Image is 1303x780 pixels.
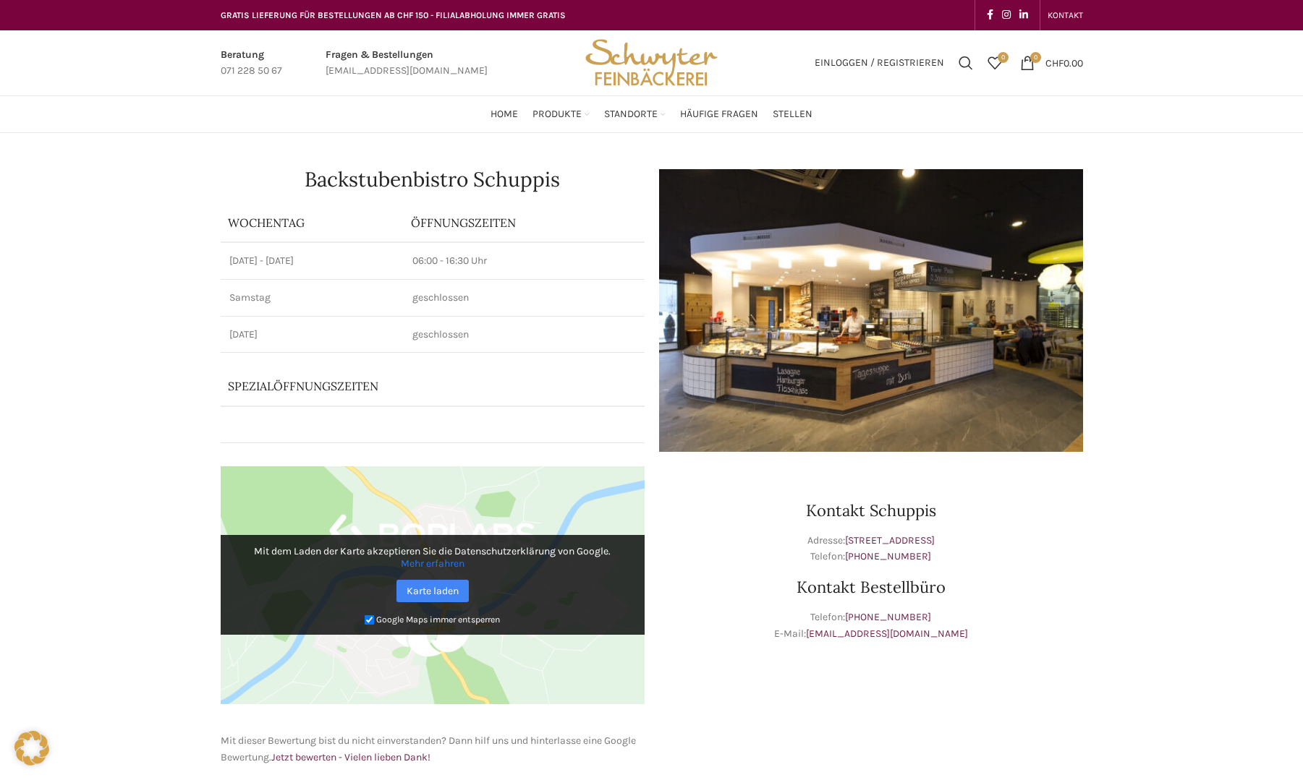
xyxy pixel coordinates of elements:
[228,378,567,394] p: Spezialöffnungszeiten
[845,550,931,562] a: [PHONE_NUMBER]
[845,534,935,547] a: [STREET_ADDRESS]
[807,48,951,77] a: Einloggen / Registrieren
[604,100,666,129] a: Standorte
[1015,5,1032,25] a: Linkedin social link
[580,30,722,95] img: Bäckerei Schwyter
[1048,1,1083,30] a: KONTAKT
[1045,56,1064,69] span: CHF
[998,5,1015,25] a: Instagram social link
[376,614,500,625] small: Google Maps immer entsperren
[680,108,758,121] span: Häufige Fragen
[411,215,637,231] p: ÖFFNUNGSZEITEN
[271,751,430,763] a: Jetzt bewerten - Vielen lieben Dank!
[213,100,1090,129] div: Main navigation
[1045,56,1083,69] bdi: 0.00
[221,47,282,80] a: Infobox link
[401,557,464,570] a: Mehr erfahren
[228,215,397,231] p: Wochentag
[221,10,566,20] span: GRATIS LIEFERUNG FÜR BESTELLUNGEN AB CHF 150 - FILIALABHOLUNG IMMER GRATIS
[845,611,931,623] a: [PHONE_NUMBER]
[1030,52,1041,63] span: 0
[221,169,645,189] h1: Backstubenbistro Schuppis
[491,108,518,121] span: Home
[998,52,1009,63] span: 0
[396,580,469,602] a: Karte laden
[412,254,635,268] p: 06:00 - 16:30 Uhr
[659,609,1083,642] p: Telefon: E-Mail:
[221,733,645,766] p: Mit dieser Bewertung bist du nicht einverstanden? Dann hilf uns und hinterlasse eine Google Bewer...
[982,5,998,25] a: Facebook social link
[773,100,812,129] a: Stellen
[980,48,1009,77] a: 0
[659,533,1083,565] p: Adresse: Telefon:
[580,56,722,68] a: Site logo
[412,291,635,305] p: geschlossen
[604,108,658,121] span: Standorte
[1048,10,1083,20] span: KONTAKT
[815,58,944,68] span: Einloggen / Registrieren
[773,108,812,121] span: Stellen
[659,502,1083,518] h3: Kontakt Schuppis
[980,48,1009,77] div: Meine Wunschliste
[365,615,374,625] input: Google Maps immer entsperren
[229,254,396,268] p: [DATE] - [DATE]
[1013,48,1090,77] a: 0 CHF0.00
[680,100,758,129] a: Häufige Fragen
[229,327,396,342] p: [DATE]
[221,466,645,705] img: Google Maps
[491,100,518,129] a: Home
[806,627,968,640] a: [EMAIL_ADDRESS][DOMAIN_NAME]
[951,48,980,77] a: Suchen
[532,108,582,121] span: Produkte
[532,100,590,129] a: Produkte
[229,291,396,305] p: Samstag
[1040,1,1090,30] div: Secondary navigation
[231,545,634,570] p: Mit dem Laden der Karte akzeptieren Sie die Datenschutzerklärung von Google.
[326,47,488,80] a: Infobox link
[659,579,1083,595] h3: Kontakt Bestellbüro
[412,327,635,342] p: geschlossen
